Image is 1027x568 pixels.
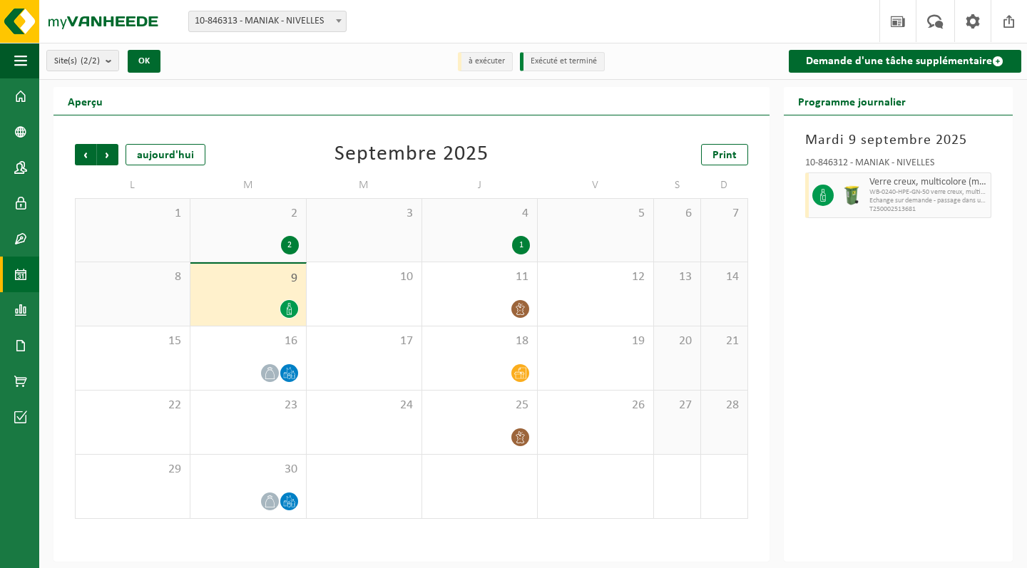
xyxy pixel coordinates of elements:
[334,144,489,165] div: Septembre 2025
[7,537,238,568] iframe: chat widget
[198,206,298,222] span: 2
[83,206,183,222] span: 1
[314,334,414,349] span: 17
[83,398,183,413] span: 22
[81,56,100,66] count: (2/2)
[784,87,920,115] h2: Programme journalier
[54,51,100,72] span: Site(s)
[789,50,1021,73] a: Demande d'une tâche supplémentaire
[712,150,737,161] span: Print
[422,172,538,198] td: J
[281,236,299,254] div: 2
[805,158,991,172] div: 10-846312 - MANIAK - NIVELLES
[708,206,740,222] span: 7
[314,206,414,222] span: 3
[188,11,347,32] span: 10-846313 - MANIAK - NIVELLES
[429,398,530,413] span: 25
[701,144,748,165] a: Print
[708,334,740,349] span: 21
[429,206,530,222] span: 4
[128,50,160,73] button: OK
[841,185,862,206] img: WB-0240-HPE-GN-50
[83,334,183,349] span: 15
[661,269,693,285] span: 13
[805,130,991,151] h3: Mardi 9 septembre 2025
[458,52,513,71] li: à exécuter
[708,269,740,285] span: 14
[654,172,701,198] td: S
[198,462,298,477] span: 30
[314,398,414,413] span: 24
[520,52,605,71] li: Exécuté et terminé
[545,334,645,349] span: 19
[429,269,530,285] span: 11
[126,144,205,165] div: aujourd'hui
[538,172,653,198] td: V
[708,398,740,413] span: 28
[869,197,987,205] span: Echange sur demande - passage dans une tournée fixe (traitement inclus)
[83,269,183,285] span: 8
[83,462,183,477] span: 29
[869,205,987,214] span: T250002513681
[661,206,693,222] span: 6
[75,172,190,198] td: L
[869,188,987,197] span: WB-0240-HPE-GN-50 verre creux, multicolore (ménager)
[198,334,298,349] span: 16
[661,334,693,349] span: 20
[701,172,748,198] td: D
[429,334,530,349] span: 18
[198,398,298,413] span: 23
[75,144,96,165] span: Précédent
[314,269,414,285] span: 10
[189,11,346,31] span: 10-846313 - MANIAK - NIVELLES
[545,269,645,285] span: 12
[46,50,119,71] button: Site(s)(2/2)
[97,144,118,165] span: Suivant
[512,236,530,254] div: 1
[869,177,987,188] span: Verre creux, multicolore (ménager)
[53,87,117,115] h2: Aperçu
[661,398,693,413] span: 27
[190,172,306,198] td: M
[545,206,645,222] span: 5
[545,398,645,413] span: 26
[307,172,422,198] td: M
[198,271,298,286] span: 9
